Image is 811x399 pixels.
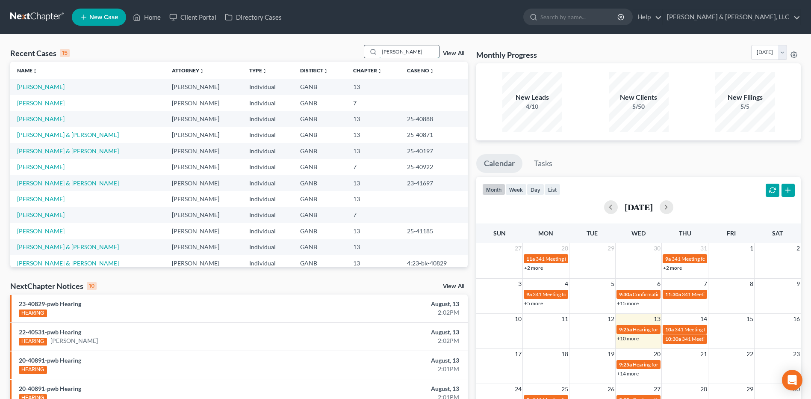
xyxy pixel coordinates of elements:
[293,175,346,191] td: GANB
[514,314,522,324] span: 10
[663,265,682,271] a: +2 more
[346,223,401,239] td: 13
[609,102,669,111] div: 5/50
[242,79,293,95] td: Individual
[129,9,165,25] a: Home
[242,127,293,143] td: Individual
[502,92,562,102] div: New Leads
[400,223,468,239] td: 25-41185
[165,9,221,25] a: Client Portal
[656,279,661,289] span: 6
[617,300,639,307] a: +15 more
[293,191,346,207] td: GANB
[293,127,346,143] td: GANB
[17,99,65,107] a: [PERSON_NAME]
[32,68,38,74] i: unfold_more
[560,384,569,394] span: 25
[727,229,736,237] span: Fri
[353,67,382,74] a: Chapterunfold_more
[400,143,468,159] td: 25-40197
[242,175,293,191] td: Individual
[633,9,662,25] a: Help
[19,366,47,374] div: HEARING
[346,239,401,255] td: 13
[400,111,468,127] td: 25-40888
[617,335,639,342] a: +10 more
[293,223,346,239] td: GANB
[625,202,653,211] h2: [DATE]
[17,195,65,202] a: [PERSON_NAME]
[540,9,619,25] input: Search by name...
[792,349,801,359] span: 23
[526,291,532,298] span: 9a
[544,184,560,195] button: list
[703,279,708,289] span: 7
[796,243,801,253] span: 2
[165,255,242,271] td: [PERSON_NAME]
[527,184,544,195] button: day
[746,384,754,394] span: 29
[749,243,754,253] span: 1
[165,127,242,143] td: [PERSON_NAME]
[346,111,401,127] td: 13
[165,207,242,223] td: [PERSON_NAME]
[17,115,65,122] a: [PERSON_NAME]
[665,291,681,298] span: 11:30a
[610,279,615,289] span: 5
[346,191,401,207] td: 13
[293,207,346,223] td: GANB
[221,9,286,25] a: Directory Cases
[699,314,708,324] span: 14
[792,314,801,324] span: 16
[19,310,47,317] div: HEARING
[746,349,754,359] span: 22
[514,384,522,394] span: 24
[242,223,293,239] td: Individual
[19,385,81,392] a: 20-40891-pwb Hearing
[17,67,38,74] a: Nameunfold_more
[242,143,293,159] td: Individual
[172,67,204,74] a: Attorneyunfold_more
[165,143,242,159] td: [PERSON_NAME]
[346,175,401,191] td: 13
[633,291,731,298] span: Confirmation Hearing for [PERSON_NAME]
[17,259,119,267] a: [PERSON_NAME] & [PERSON_NAME]
[443,283,464,289] a: View All
[165,191,242,207] td: [PERSON_NAME]
[60,49,70,57] div: 15
[318,365,459,373] div: 2:01PM
[262,68,267,74] i: unfold_more
[524,300,543,307] a: +5 more
[482,184,505,195] button: month
[429,68,434,74] i: unfold_more
[87,282,97,290] div: 10
[300,67,328,74] a: Districtunfold_more
[242,191,293,207] td: Individual
[607,243,615,253] span: 29
[165,159,242,175] td: [PERSON_NAME]
[633,326,699,333] span: Hearing for [PERSON_NAME]
[323,68,328,74] i: unfold_more
[653,243,661,253] span: 30
[400,255,468,271] td: 4:23-bk-40829
[505,184,527,195] button: week
[653,314,661,324] span: 13
[538,229,553,237] span: Mon
[665,256,671,262] span: 9a
[607,314,615,324] span: 12
[165,111,242,127] td: [PERSON_NAME]
[165,79,242,95] td: [PERSON_NAME]
[609,92,669,102] div: New Clients
[665,336,681,342] span: 10:30a
[17,211,65,218] a: [PERSON_NAME]
[699,349,708,359] span: 21
[560,243,569,253] span: 28
[165,95,242,111] td: [PERSON_NAME]
[10,48,70,58] div: Recent Cases
[346,79,401,95] td: 13
[715,102,775,111] div: 5/5
[318,336,459,345] div: 2:02PM
[443,51,464,57] a: View All
[653,349,661,359] span: 20
[476,50,537,60] h3: Monthly Progress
